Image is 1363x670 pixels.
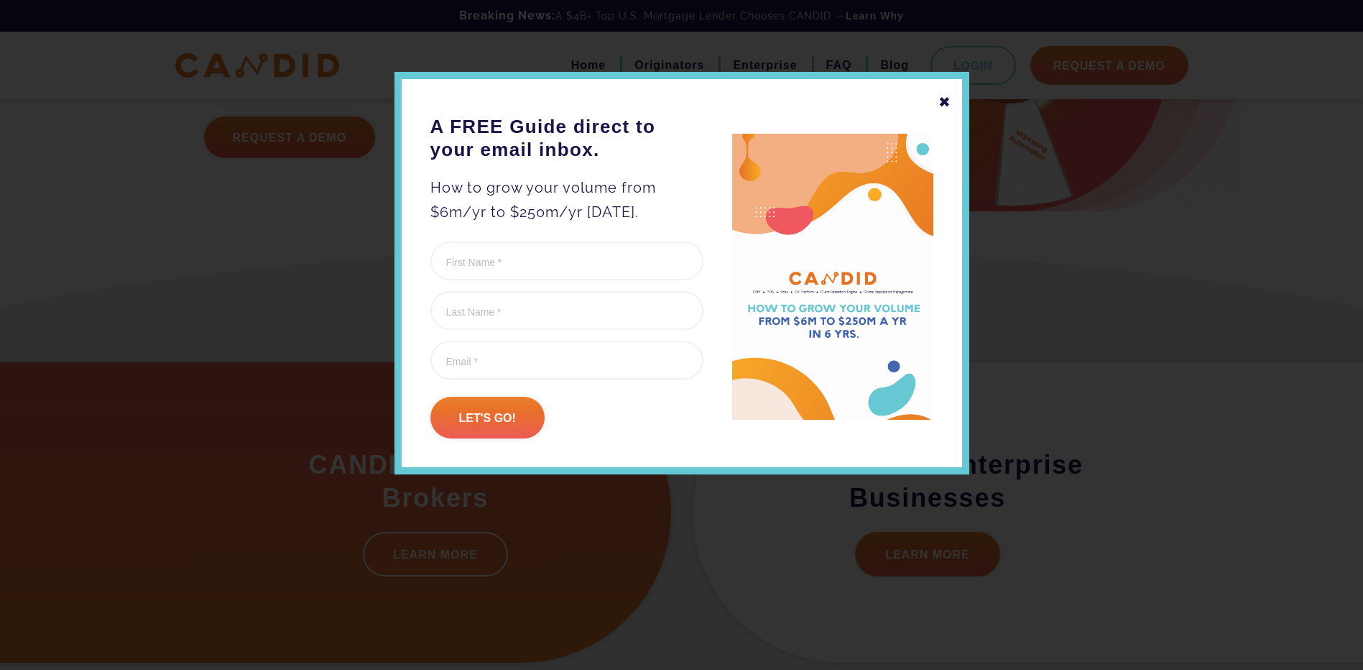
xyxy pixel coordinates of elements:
[430,397,545,439] input: Let's go!
[938,90,951,114] div: ✖
[430,115,703,161] h3: A FREE Guide direct to your email inbox.
[430,341,703,380] input: Email *
[732,134,933,421] img: A FREE Guide direct to your email inbox.
[430,175,703,224] p: How to grow your volume from $6m/yr to $250m/yr [DATE].
[430,242,703,280] input: First Name *
[430,291,703,330] input: Last Name *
